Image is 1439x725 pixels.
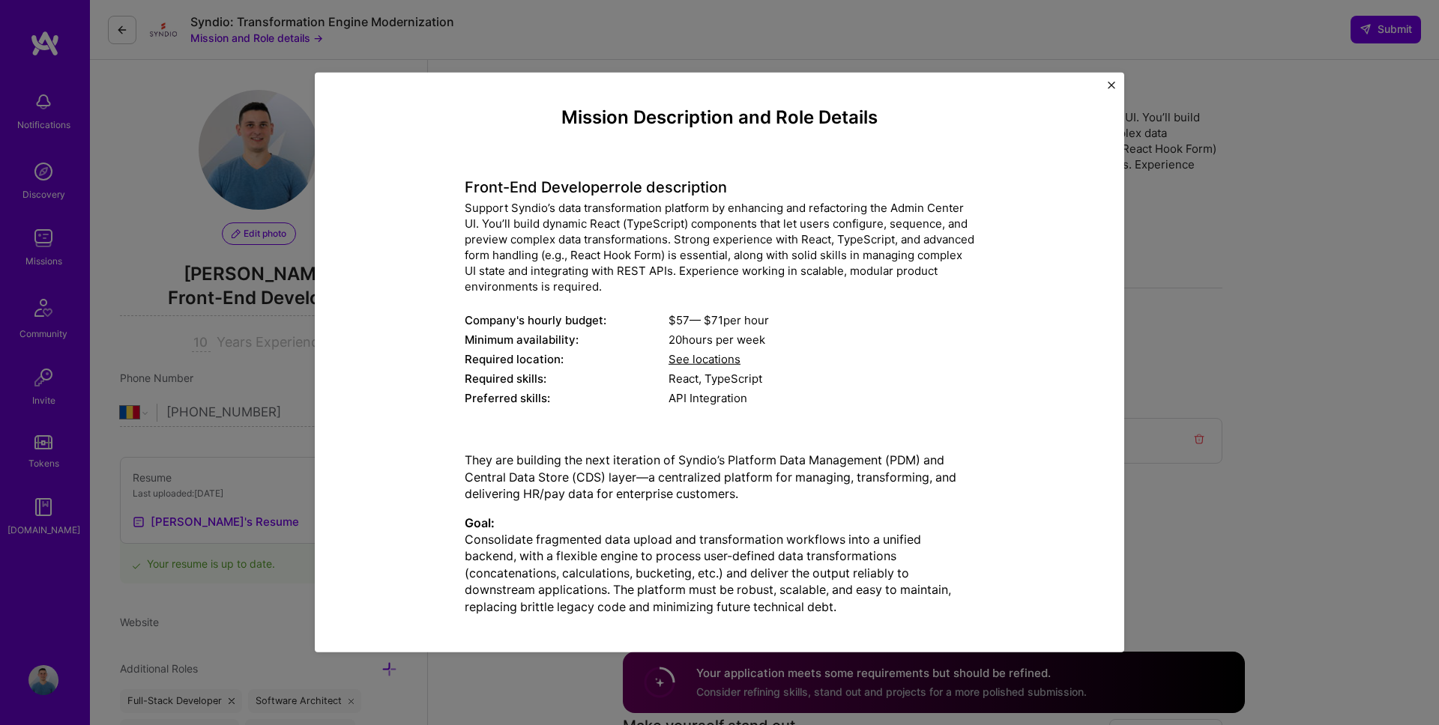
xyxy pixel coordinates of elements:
[465,200,974,294] div: Support Syndio’s data transformation platform by enhancing and refactoring the Admin Center UI. Y...
[465,332,669,348] div: Minimum availability:
[669,390,974,406] div: API Integration
[669,352,740,366] span: See locations
[465,351,669,367] div: Required location:
[465,371,669,386] div: Required skills:
[669,312,974,328] div: $ 57 — $ 71 per hour
[1108,82,1115,97] button: Close
[465,178,974,196] h4: Front-End Developer role description
[465,452,974,502] p: They are building the next iteration of Syndio’s Platform Data Management (PDM) and Central Data ...
[669,332,974,348] div: 20 hours per week
[465,514,974,614] p: Consolidate fragmented data upload and transformation workflows into a unified backend, with a fl...
[669,371,974,386] div: React, TypeScript
[465,312,669,328] div: Company's hourly budget:
[465,107,974,129] h4: Mission Description and Role Details
[465,515,495,530] strong: Goal:
[465,390,669,406] div: Preferred skills:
